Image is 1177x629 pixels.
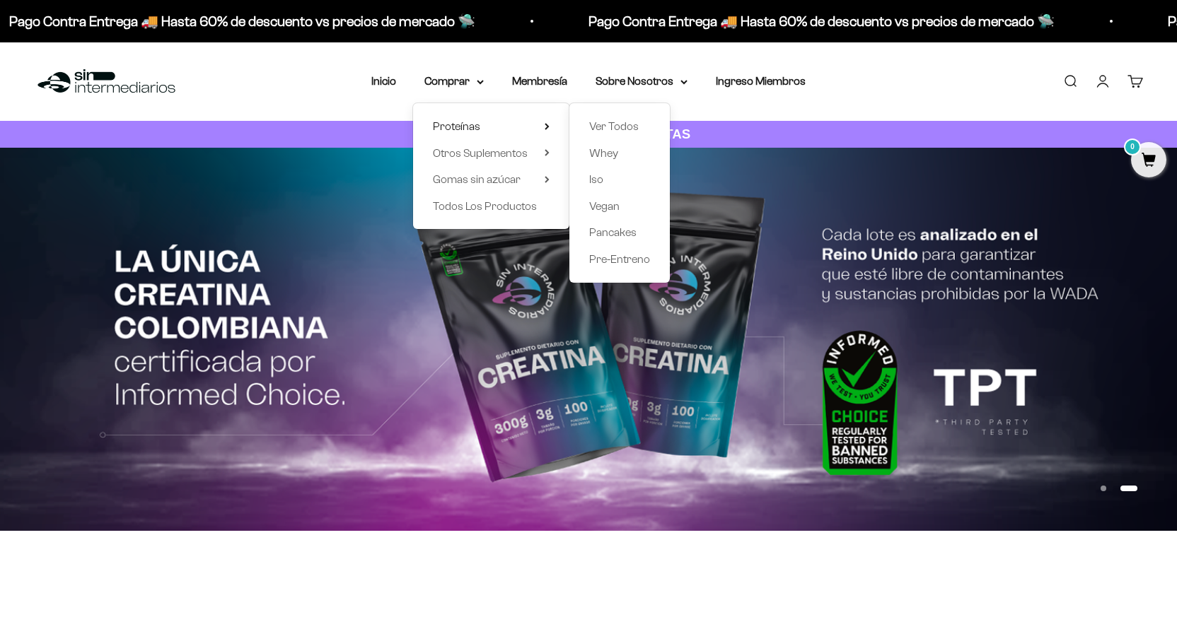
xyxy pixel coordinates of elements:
[589,253,650,265] span: Pre-Entreno
[589,147,618,159] span: Whey
[371,75,396,87] a: Inicio
[433,173,521,185] span: Gomas sin azúcar
[433,197,550,216] a: Todos Los Productos
[589,117,650,136] a: Ver Todos
[1124,139,1141,155] mark: 0
[433,120,480,132] span: Proteínas
[512,75,567,87] a: Membresía
[433,117,550,136] summary: Proteínas
[433,200,537,212] span: Todos Los Productos
[589,223,650,242] a: Pancakes
[589,197,650,216] a: Vegan
[589,173,603,185] span: Iso
[424,72,484,90] summary: Comprar
[596,72,688,90] summary: Sobre Nosotros
[433,144,550,163] summary: Otros Suplementos
[433,170,550,189] summary: Gomas sin azúcar
[433,147,528,159] span: Otros Suplementos
[589,170,650,189] a: Iso
[716,75,806,87] a: Ingreso Miembros
[1131,153,1166,169] a: 0
[589,200,620,212] span: Vegan
[589,250,650,269] a: Pre-Entreno
[589,120,639,132] span: Ver Todos
[589,226,637,238] span: Pancakes
[539,10,1005,33] p: Pago Contra Entrega 🚚 Hasta 60% de descuento vs precios de mercado 🛸
[589,144,650,163] a: Whey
